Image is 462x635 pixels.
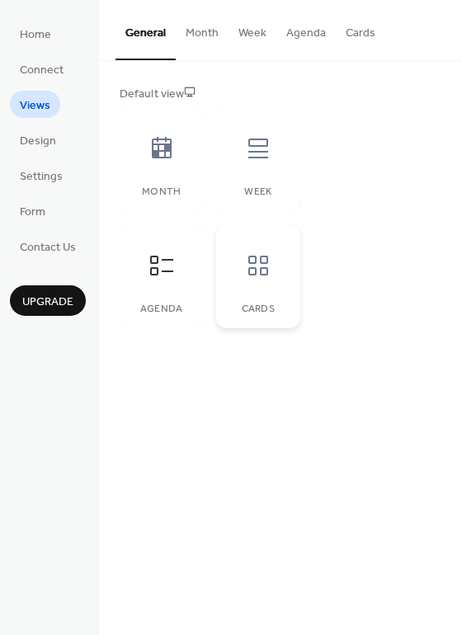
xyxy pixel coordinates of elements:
span: Upgrade [22,294,73,311]
span: Home [20,26,51,44]
a: Views [10,91,60,118]
div: Default view [120,86,438,103]
a: Home [10,20,61,47]
span: Design [20,133,56,150]
span: Form [20,204,45,221]
div: Agenda [136,303,186,315]
a: Design [10,126,66,153]
span: Contact Us [20,239,76,256]
div: Cards [233,303,283,315]
a: Connect [10,55,73,82]
span: Connect [20,62,64,79]
a: Form [10,197,55,224]
button: Upgrade [10,285,86,316]
a: Settings [10,162,73,189]
div: Week [233,186,283,198]
a: Contact Us [10,233,86,260]
div: Month [136,186,186,198]
span: Settings [20,168,63,186]
span: Views [20,97,50,115]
